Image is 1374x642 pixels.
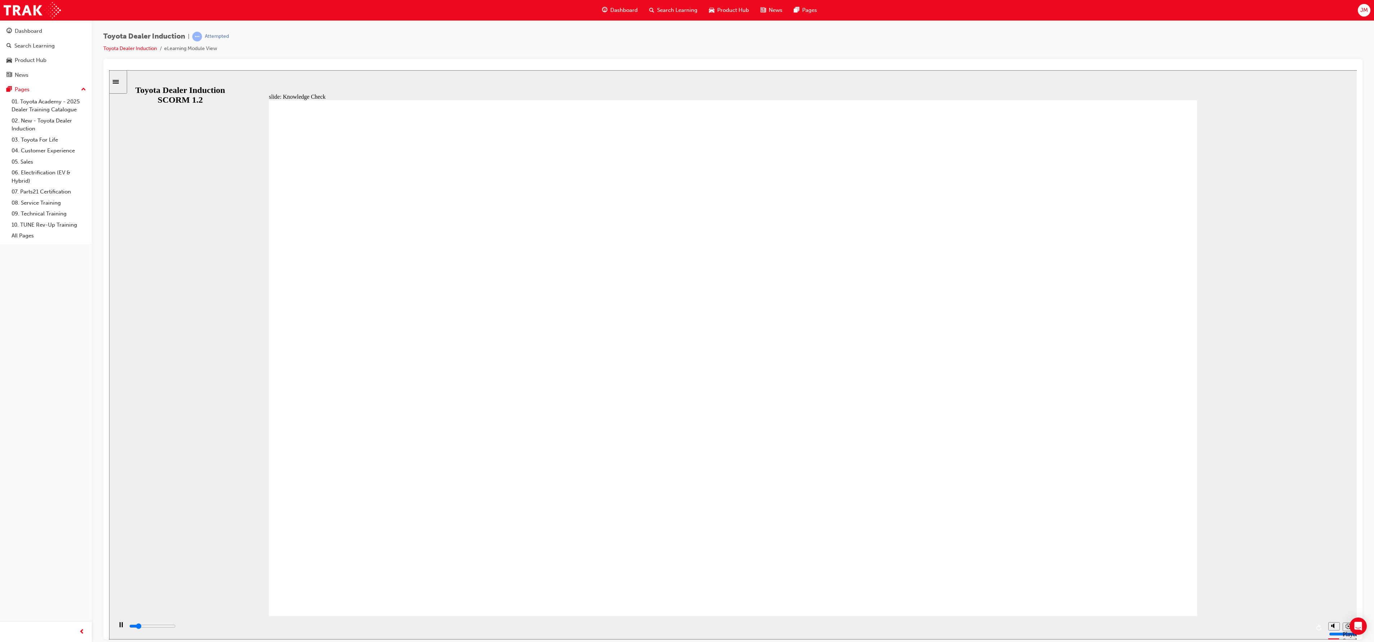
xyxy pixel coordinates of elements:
[3,54,89,67] a: Product Hub
[760,6,766,15] span: news-icon
[602,6,607,15] span: guage-icon
[9,167,89,186] a: 06. Electrification (EV & Hybrid)
[1219,552,1231,560] button: Mute (Ctrl+Alt+M)
[717,6,749,14] span: Product Hub
[15,71,28,79] div: News
[9,134,89,146] a: 03. Toyota For Life
[4,552,16,564] button: Pause (Ctrl+Alt+P)
[81,85,86,94] span: up-icon
[596,3,643,18] a: guage-iconDashboard
[6,72,12,79] span: news-icon
[188,32,189,41] span: |
[3,23,89,83] button: DashboardSearch LearningProduct HubNews
[3,39,89,53] a: Search Learning
[1350,618,1367,635] div: Open Intercom Messenger
[703,3,755,18] a: car-iconProduct Hub
[610,6,638,14] span: Dashboard
[1234,552,1245,561] button: Playback speed
[14,42,55,50] div: Search Learning
[9,208,89,219] a: 09. Technical Training
[9,219,89,231] a: 10. TUNE Rev-Up Training
[103,32,185,41] span: Toyota Dealer Induction
[205,33,229,40] div: Attempted
[788,3,823,18] a: pages-iconPages
[15,27,42,35] div: Dashboard
[802,6,817,14] span: Pages
[103,45,157,52] a: Toyota Dealer Induction
[6,43,12,49] span: search-icon
[755,3,788,18] a: news-iconNews
[9,115,89,134] a: 02. New - Toyota Dealer Induction
[9,197,89,209] a: 08. Service Training
[769,6,782,14] span: News
[6,86,12,93] span: pages-icon
[9,145,89,156] a: 04. Customer Experience
[3,83,89,96] button: Pages
[657,6,697,14] span: Search Learning
[3,24,89,38] a: Dashboard
[9,186,89,197] a: 07. Parts21 Certification
[6,57,12,64] span: car-icon
[3,68,89,82] a: News
[20,553,67,559] input: slide progress
[15,56,46,64] div: Product Hub
[9,230,89,241] a: All Pages
[649,6,654,15] span: search-icon
[164,45,217,53] li: eLearning Module View
[1220,561,1266,567] input: volume
[709,6,714,15] span: car-icon
[4,2,61,18] img: Trak
[6,28,12,35] span: guage-icon
[9,156,89,168] a: 05. Sales
[192,32,202,41] span: learningRecordVerb_ATTEMPT-icon
[1358,4,1370,17] button: JM
[643,3,703,18] a: search-iconSearch Learning
[1234,561,1244,574] div: Playback Speed
[794,6,799,15] span: pages-icon
[4,546,1216,569] div: playback controls
[1205,552,1216,563] button: Replay (Ctrl+Alt+R)
[1360,6,1368,14] span: JM
[1216,546,1244,569] div: misc controls
[9,96,89,115] a: 01. Toyota Academy - 2025 Dealer Training Catalogue
[15,85,30,94] div: Pages
[79,628,85,637] span: prev-icon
